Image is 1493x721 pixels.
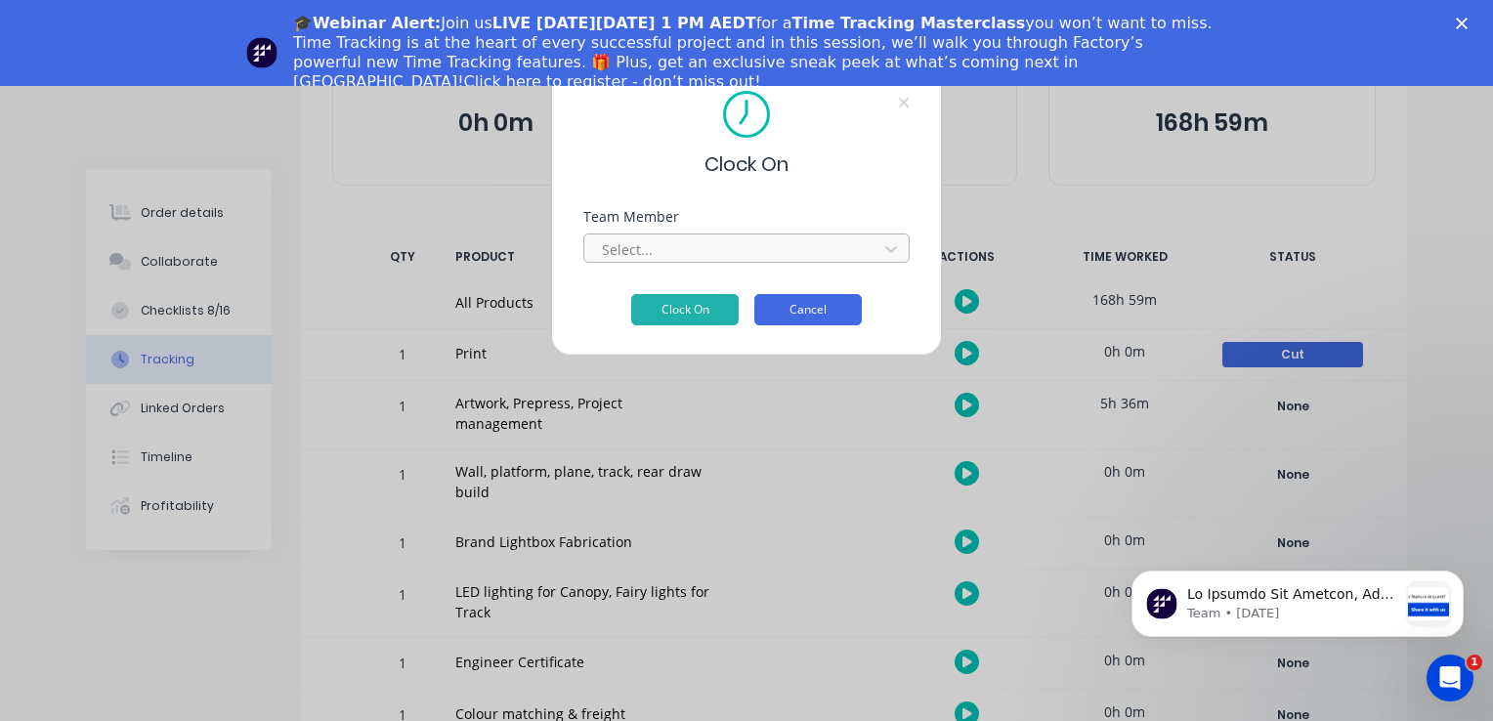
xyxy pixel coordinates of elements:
[631,294,739,325] button: Clock On
[492,14,756,32] b: LIVE [DATE][DATE] 1 PM AEDT
[704,149,789,179] span: Clock On
[293,14,441,32] b: 🎓Webinar Alert:
[1427,655,1473,701] iframe: Intercom live chat
[792,14,1026,32] b: Time Tracking Masterclass
[754,294,862,325] button: Cancel
[1102,531,1493,668] iframe: Intercom notifications message
[293,14,1216,92] div: Join us for a you won’t want to miss. Time Tracking is at the heart of every successful project a...
[464,72,761,91] a: Click here to register - don’t miss out!
[85,73,296,91] p: Message from Team, sent 1w ago
[1456,18,1475,29] div: Close
[246,37,277,68] img: Profile image for Team
[583,210,910,224] div: Team Member
[1467,655,1482,670] span: 1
